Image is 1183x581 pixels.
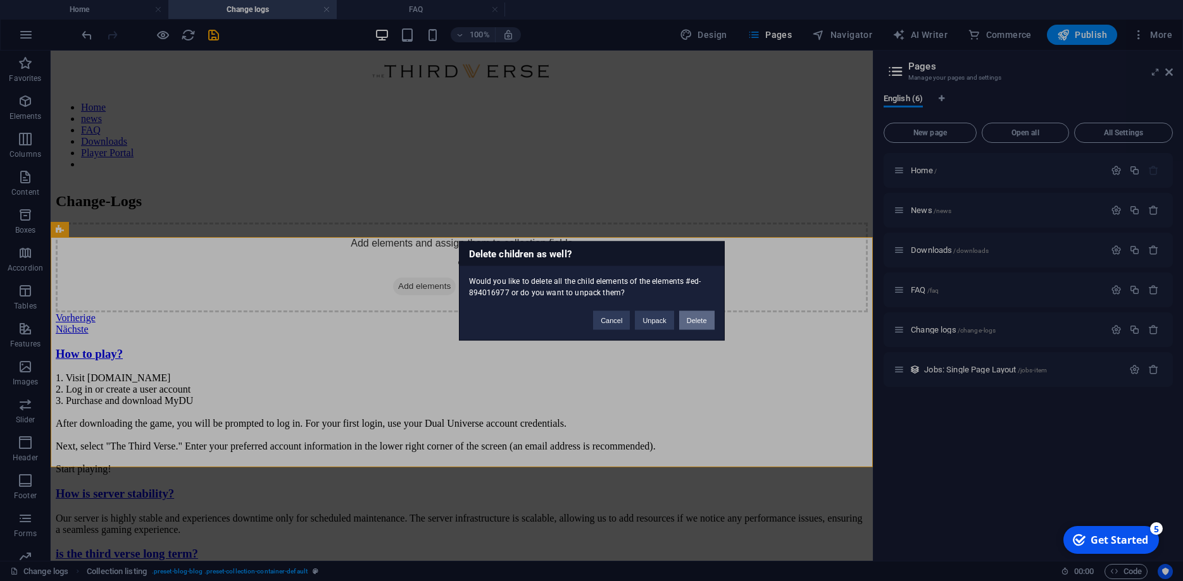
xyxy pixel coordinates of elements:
[34,12,92,26] div: Get Started
[679,310,715,329] button: Delete
[460,266,724,298] div: Would you like to delete all the child elements of the elements #ed-894016977 or do you want to u...
[5,322,817,424] div: 1. Visit [DOMAIN_NAME] 2. Log in or create a user account 3. Purchase and download MyDU After dow...
[635,310,673,329] button: Unpack
[7,5,103,33] div: Get Started 5 items remaining, 0% complete
[94,1,106,14] div: 5
[5,462,817,485] div: Our server is highly stable and experiences downtime only for scheduled maintenance. The server i...
[460,242,724,266] h3: Delete children as well?
[410,227,480,245] span: Paste clipboard
[5,172,817,262] div: Add elements and assign them to collection fields
[593,310,630,329] button: Cancel
[342,227,405,245] span: Add elements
